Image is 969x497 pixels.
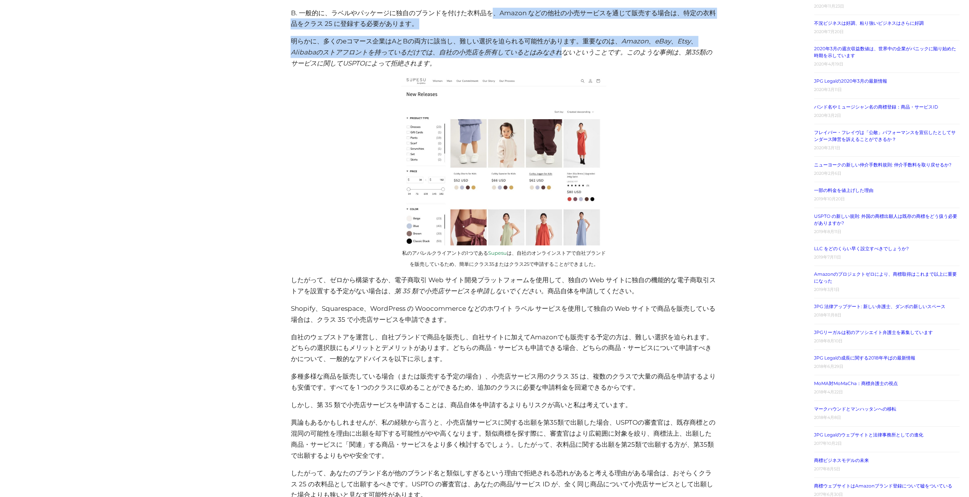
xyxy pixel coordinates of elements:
a: MoMA対MoMaCha：商標弁護士の視点 [814,380,898,386]
font: 2018年8月10日 [814,338,843,344]
font: Shopify、Squarespace、WordPress の Woocommerce などのホワイト ラベル サービスを使用して独自の Web サイトで商品を販売している場合は、クラス 35 ... [291,305,715,323]
font: 2017年8月5日 [814,466,840,471]
font: 2017年10月2日 [814,441,842,446]
a: マークハウンドとマンハッタンへの移転 [814,406,896,412]
font: 2019年8月11日 [814,229,841,234]
font: したがって、ゼロから構築するか、電子商取引 Web サイト開発プラットフォームを使用して、独自の Web サイトに独自の機能的な電子商取引ストアを設置する予定がない場合は、 [291,276,715,295]
font: 私のアパレルクライアントの1つである [402,250,488,256]
a: JPG Legalの2020年3月の最新情報 [814,78,887,84]
a: USPTO の新しい規則: 外国の商標出願人は既存の商標をどう扱う必要がありますか? [814,213,957,226]
a: 商標ウェブサイトはAmazonブランド登録について嘘をついている [814,483,952,489]
a: LLC をどのくらい早く設立すべきでしょうか? [814,246,909,251]
font: 2019年3月1日 [814,287,840,292]
a: ニューヨークの新しい仲介手数料規則: 仲介手数料を取り戻せるか? [814,162,951,168]
img: Supesu.comの衣料品商標見本のスクリーンショット [401,75,606,245]
a: JPG Legalの成長に関する2018年半ばの最新情報 [814,355,915,361]
a: フレイバー・フレイヴは「公敵」パフォーマンスを宣伝したとしてサンダース陣営を訴えることができるか？ [814,129,956,142]
font: 2020年2月6日 [814,171,841,176]
font: 多種多様な商品を販売している場合（または販売する予定の場合）、小売店サービス用のクラス 35 は、複数のクラスで大量の商品を申請するよりも安価です。すべてを 1 つのクラスに収めることができるた... [291,372,715,391]
a: Supesu [488,250,507,256]
font: 2019年10月20日 [814,196,845,201]
font: 2018年6月29日 [814,364,843,369]
font: は、自社のオンラインストアで自社ブランドを販売しているため、簡単にクラス35またはクラス25で申請することができました。 [409,250,606,267]
a: 不況ビジネスは好調、粘り強いビジネスはさらに好調 [814,20,924,26]
font: 第 35 類で小売店サービスを申請しないでください。 [394,287,547,295]
font: 2020年3月1日 [814,145,840,150]
a: JPGリーガルは初のアソシエイト弁護士を募集しています [814,329,933,335]
font: 商品自体を申請してください。 [547,287,638,295]
a: JPG 法律アップデート: 新しい弁護士、ダンボの新しいスペース [814,304,945,309]
a: 商標ビジネスモデルの未来 [814,457,869,463]
font: 2020年11月23日 [814,3,844,9]
a: 2020年3月の週次収益数値は、世界中の企業がパニックに陥り始めた時期を示しています [814,46,956,58]
a: Amazonのプロジェクトゼロにより、商標取得はこれまで以上に重要になった [814,271,957,284]
a: 一部の料金を値上げした理由 [814,187,873,193]
font: Amazon、eBay、Etsy、Alibabaのストアフロントを持っているだけでは、自社の小売店を所有しているとはみなされないということです。このような事例は、第35類のサービスに関してUSP... [291,37,712,67]
font: 2020年3月2日 [814,113,841,118]
font: 2018年4月8日 [814,415,841,420]
a: バンド名やミュージシャン名の商標登録：商品・サービスID [814,104,938,110]
a: JPG Legalのウェブサイトと法律事務所としての進化 [814,432,923,438]
font: 異論もあるかもしれませんが、私の経験から言うと、小売店舗サービスに関する出願を第35類で出願した場合、USPTOの審査官は、既存商標との混同の可能性を理由に出願を却下する可能性がやや高くなります... [291,419,715,459]
font: B. 一般的に、ラベルやパッケージに独自のブランドを付けた衣料品を、Amazon などの他社の小売サービスを通じて販売する場合は、特定の衣料品をクラス 25 に登録する必要があります。 [291,9,715,28]
font: 自社のウェブストアを運営し、自社ブランドで商品を販売し、自社サイトに加えてAmazonでも販売する予定の方は、難しい選択を迫られます。どちらの選択肢にもメリットとデメリットがあります。どちらの商... [291,333,712,363]
font: 2020年3月11日 [814,87,842,92]
font: 2017年6月30日 [814,492,843,497]
font: 2020年7月20日 [814,29,844,34]
font: 2018年4月22日 [814,389,843,395]
font: 2020年4月19日 [814,61,843,67]
font: しかし、第 35 類で小売店サービスを申請することは、商品自体を申請するよりもリスクが高いと私は考えています。 [291,401,631,409]
font: 2018年11月8日 [814,312,841,318]
font: 2019年7月11日 [814,254,841,260]
font: 明らかに、多くのeコマース企業はAとBの両方に該当し、難しい選択を迫られる可能性があります。重要なのは、 [291,37,621,45]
